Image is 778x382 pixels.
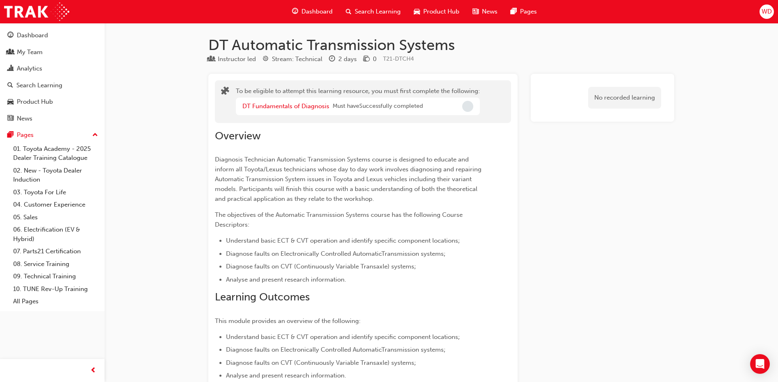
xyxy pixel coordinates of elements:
span: Understand basic ECT & CVT operation and identify specific component locations; [226,333,460,341]
span: car-icon [414,7,420,17]
span: Dashboard [301,7,333,16]
div: Dashboard [17,31,48,40]
span: This module provides an overview of the following: [215,317,360,325]
a: Product Hub [3,94,101,109]
a: 09. Technical Training [10,270,101,283]
span: search-icon [7,82,13,89]
span: News [482,7,497,16]
button: Pages [3,127,101,143]
a: 08. Service Training [10,258,101,271]
span: Diagnosis Technician Automatic Transmission Systems course is designed to educate and inform all ... [215,156,483,202]
span: Diagnose faults on Electronically Controlled AutomaticTransmission systems; [226,346,445,353]
span: Search Learning [355,7,401,16]
div: My Team [17,48,43,57]
button: DashboardMy TeamAnalyticsSearch LearningProduct HubNews [3,26,101,127]
a: News [3,111,101,126]
button: WD [760,5,774,19]
div: Price [363,54,376,64]
a: news-iconNews [466,3,504,20]
span: pages-icon [7,132,14,139]
span: puzzle-icon [221,87,229,97]
a: 05. Sales [10,211,101,224]
span: chart-icon [7,65,14,73]
span: Understand basic ECT & CVT operation and identify specific component locations; [226,237,460,244]
a: Analytics [3,61,101,76]
a: 06. Electrification (EV & Hybrid) [10,223,101,245]
div: 2 days [338,55,357,64]
span: Pages [520,7,537,16]
a: 02. New - Toyota Dealer Induction [10,164,101,186]
a: 03. Toyota For Life [10,186,101,199]
span: Overview [215,130,261,142]
div: Type [208,54,256,64]
span: Learning Outcomes [215,291,310,303]
div: Stream: Technical [272,55,322,64]
span: up-icon [92,130,98,141]
span: guage-icon [292,7,298,17]
a: guage-iconDashboard [285,3,339,20]
span: The objectives of the Automatic Transmission Systems course has the following Course Descriptors: [215,211,464,228]
span: Diagnose faults on Electronically Controlled AutomaticTransmission systems; [226,250,445,257]
div: Duration [329,54,357,64]
span: Diagnose faults on CVT (Continuously Variable Transaxle) systems; [226,359,416,366]
span: search-icon [346,7,351,17]
span: news-icon [7,115,14,123]
img: Trak [4,2,69,21]
a: Dashboard [3,28,101,43]
a: My Team [3,45,101,60]
span: clock-icon [329,56,335,63]
div: No recorded learning [588,87,661,109]
a: pages-iconPages [504,3,543,20]
span: learningResourceType_INSTRUCTOR_LED-icon [208,56,214,63]
div: Analytics [17,64,42,73]
a: 10. TUNE Rev-Up Training [10,283,101,296]
span: guage-icon [7,32,14,39]
div: Open Intercom Messenger [750,354,770,374]
span: Analyse and present research information. [226,372,346,379]
span: Must have Successfully completed [333,102,423,111]
a: 07. Parts21 Certification [10,245,101,258]
span: Incomplete [462,101,473,112]
span: Learning resource code [383,55,414,62]
span: target-icon [262,56,269,63]
h1: DT Automatic Transmission Systems [208,36,674,54]
a: 01. Toyota Academy - 2025 Dealer Training Catalogue [10,143,101,164]
span: WD [762,7,772,16]
div: Pages [17,130,34,140]
div: Search Learning [16,81,62,90]
div: Instructor led [218,55,256,64]
span: car-icon [7,98,14,106]
a: DT Fundamentals of Diagnosis [242,102,329,110]
span: news-icon [472,7,479,17]
span: money-icon [363,56,370,63]
span: people-icon [7,49,14,56]
div: Product Hub [17,97,53,107]
a: Search Learning [3,78,101,93]
span: Product Hub [423,7,459,16]
a: All Pages [10,295,101,308]
div: Stream [262,54,322,64]
a: car-iconProduct Hub [407,3,466,20]
span: pages-icon [511,7,517,17]
span: Diagnose faults on CVT (Continuously Variable Transaxle) systems; [226,263,416,270]
a: 04. Customer Experience [10,198,101,211]
span: prev-icon [90,366,96,376]
div: 0 [373,55,376,64]
a: search-iconSearch Learning [339,3,407,20]
div: To be eligible to attempt this learning resource, you must first complete the following: [236,86,480,117]
div: News [17,114,32,123]
span: Analyse and present research information. [226,276,346,283]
